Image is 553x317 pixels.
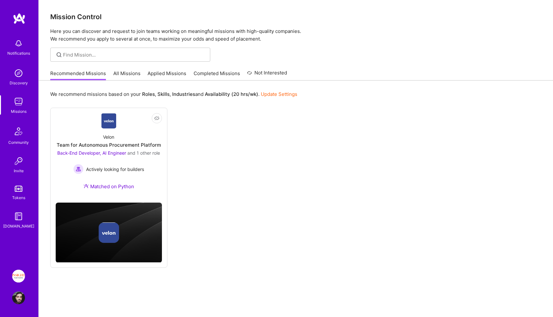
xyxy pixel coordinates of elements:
b: Skills [157,91,170,97]
b: Availability (20 hrs/wk) [205,91,258,97]
a: Completed Missions [194,70,240,81]
a: Update Settings [261,91,297,97]
a: Applied Missions [148,70,186,81]
img: teamwork [12,95,25,108]
i: icon EyeClosed [154,116,159,121]
b: Industries [172,91,195,97]
div: Discovery [10,80,28,86]
b: Roles [142,91,155,97]
p: We recommend missions based on your , , and . [50,91,297,97]
img: Community [11,124,26,139]
img: guide book [12,210,25,223]
div: Community [8,139,29,146]
div: Velon [103,134,114,140]
h3: Mission Control [50,13,541,21]
img: tokens [15,186,22,192]
img: User Avatar [12,291,25,304]
span: Actively looking for builders [86,166,144,173]
img: Ateam Purple Icon [84,183,89,189]
div: Invite [14,167,24,174]
div: Notifications [7,50,30,57]
span: and 1 other role [127,150,160,156]
i: icon SearchGrey [55,51,63,58]
a: Not Interested [247,69,287,81]
img: Company Logo [101,113,116,128]
div: Tokens [12,194,25,201]
a: All Missions [113,70,140,81]
img: Invite [12,155,25,167]
img: cover [56,203,162,263]
input: Find Mission... [63,51,205,58]
a: Insight Partners: Data & AI - Sourcing [11,270,27,282]
span: Back-End Developer, AI Engineer [57,150,126,156]
a: User Avatar [11,291,27,304]
a: Company LogoVelonTeam for Autonomous Procurement PlatformBack-End Developer, AI Engineer and 1 ot... [56,113,162,197]
img: bell [12,37,25,50]
img: Insight Partners: Data & AI - Sourcing [12,270,25,282]
div: [DOMAIN_NAME] [3,223,34,229]
div: Missions [11,108,27,115]
img: discovery [12,67,25,80]
img: Company logo [99,222,119,243]
div: Team for Autonomous Procurement Platform [57,142,161,148]
img: Actively looking for builders [73,164,84,174]
div: Matched on Python [84,183,134,190]
img: logo [13,13,26,24]
a: Recommended Missions [50,70,106,81]
p: Here you can discover and request to join teams working on meaningful missions with high-quality ... [50,27,541,43]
